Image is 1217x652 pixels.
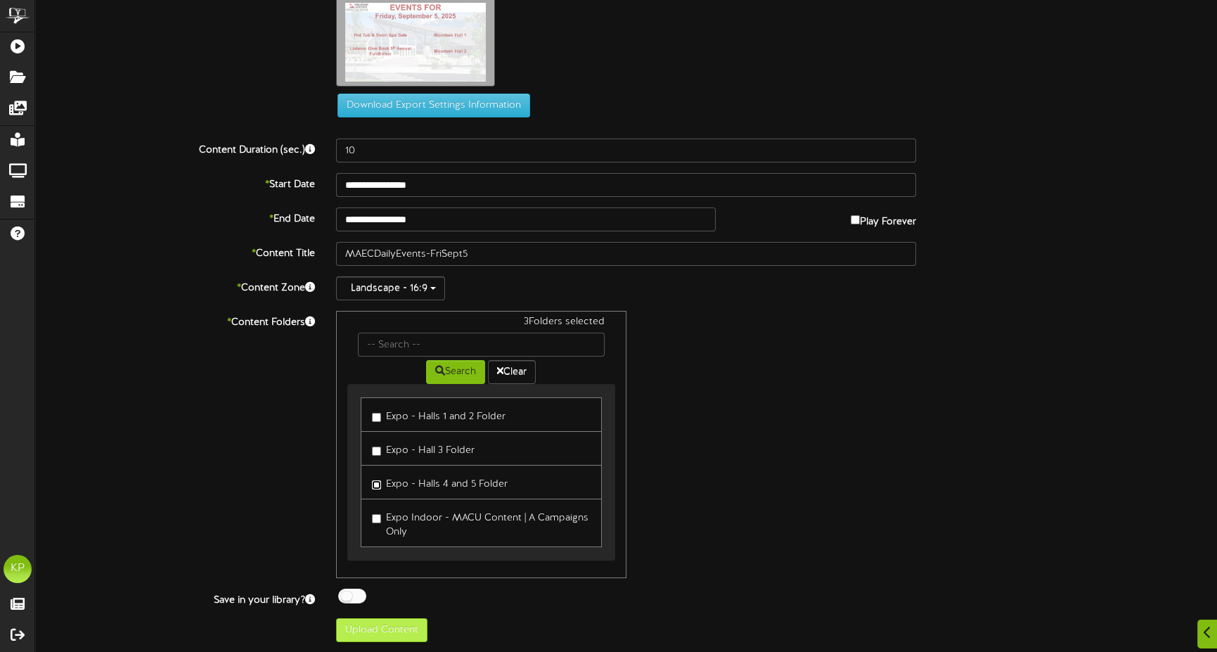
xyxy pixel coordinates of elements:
input: Expo Indoor - MACU Content | A Campaigns Only [372,514,381,523]
button: Clear [488,360,536,384]
label: Content Zone [25,276,326,295]
label: Expo - Halls 1 and 2 Folder [372,405,506,424]
button: Download Export Settings Information [337,94,530,117]
a: Download Export Settings Information [330,101,530,111]
button: Landscape - 16:9 [336,276,445,300]
label: Expo Indoor - MACU Content | A Campaigns Only [372,506,591,539]
input: Expo - Halls 1 and 2 Folder [372,413,381,422]
div: 3 Folders selected [347,315,615,333]
button: Search [426,360,485,384]
label: Content Folders [25,311,326,330]
label: Save in your library? [25,589,326,608]
label: End Date [25,207,326,226]
label: Start Date [25,173,326,192]
label: Play Forever [851,207,916,229]
input: Play Forever [851,215,860,224]
input: Expo - Halls 4 and 5 Folder [372,480,381,490]
input: Title of this Content [336,242,917,266]
label: Expo - Hall 3 Folder [372,439,475,458]
input: -- Search -- [358,333,605,357]
label: Expo - Halls 4 and 5 Folder [372,473,508,492]
input: Expo - Hall 3 Folder [372,447,381,456]
button: Upload Content [336,618,427,642]
label: Content Duration (sec.) [25,139,326,158]
label: Content Title [25,242,326,261]
div: KP [4,555,32,583]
